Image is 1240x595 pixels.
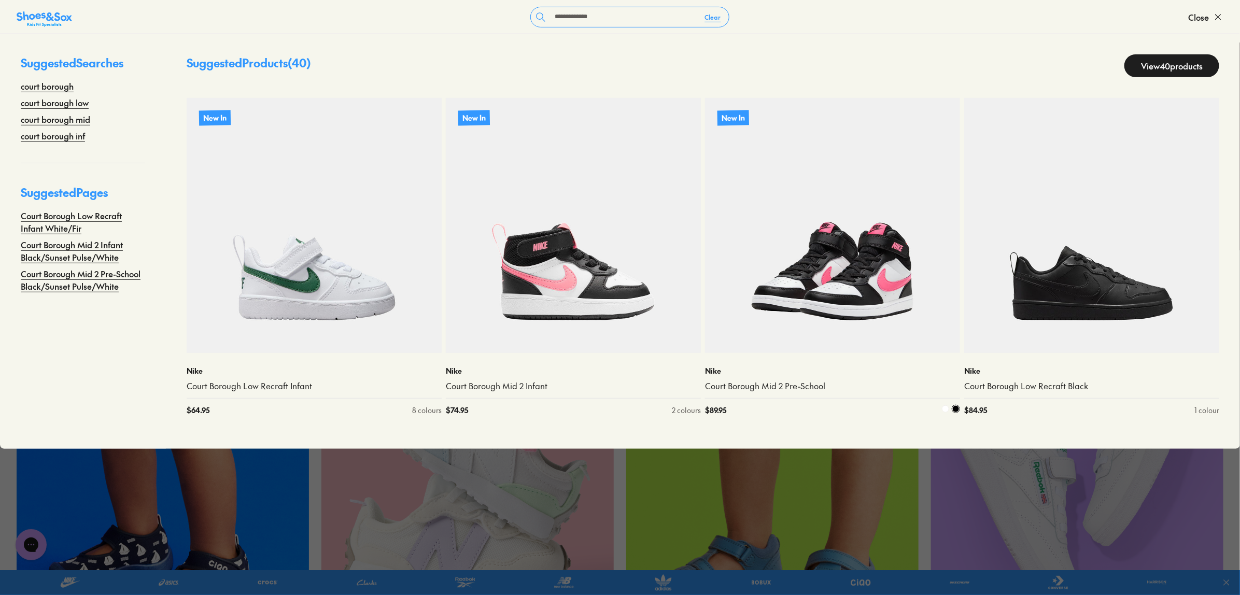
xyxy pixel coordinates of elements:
[964,365,1219,376] p: Nike
[964,380,1219,392] a: Court Borough Low Recraft Black
[705,380,960,392] a: Court Borough Mid 2 Pre-School
[458,109,490,126] p: New In
[187,380,442,392] a: Court Borough Low Recraft Infant
[1188,6,1223,29] button: Close
[696,8,729,26] button: Clear
[187,98,442,353] a: New In
[21,238,145,263] a: Court Borough Mid 2 Infant Black/Sunset Pulse/White
[187,405,209,416] span: $ 64.95
[446,405,468,416] span: $ 74.95
[1194,405,1219,416] div: 1 colour
[21,113,90,125] a: court borough mid
[705,365,960,376] p: Nike
[21,267,145,292] a: Court Borough Mid 2 Pre-School Black/Sunset Pulse/White
[717,109,750,126] p: New In
[21,96,89,109] a: court borough low
[446,98,701,353] a: New In
[187,54,311,77] p: Suggested Products
[705,405,726,416] span: $ 89.95
[21,54,145,80] p: Suggested Searches
[21,184,145,209] p: Suggested Pages
[964,405,987,416] span: $ 84.95
[187,365,442,376] p: Nike
[1124,54,1219,77] a: View40products
[446,365,701,376] p: Nike
[672,405,701,416] div: 2 colours
[199,110,231,125] p: New In
[21,130,85,142] a: court borough inf
[17,11,72,27] img: SNS_Logo_Responsive.svg
[446,380,701,392] a: Court Borough Mid 2 Infant
[288,55,311,70] span: ( 40 )
[412,405,442,416] div: 8 colours
[21,209,145,234] a: Court Borough Low Recraft Infant White/Fir
[1188,11,1209,23] span: Close
[10,526,52,564] iframe: Gorgias live chat messenger
[705,98,960,353] a: New In
[21,80,74,92] a: court borough
[17,9,72,25] a: Shoes &amp; Sox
